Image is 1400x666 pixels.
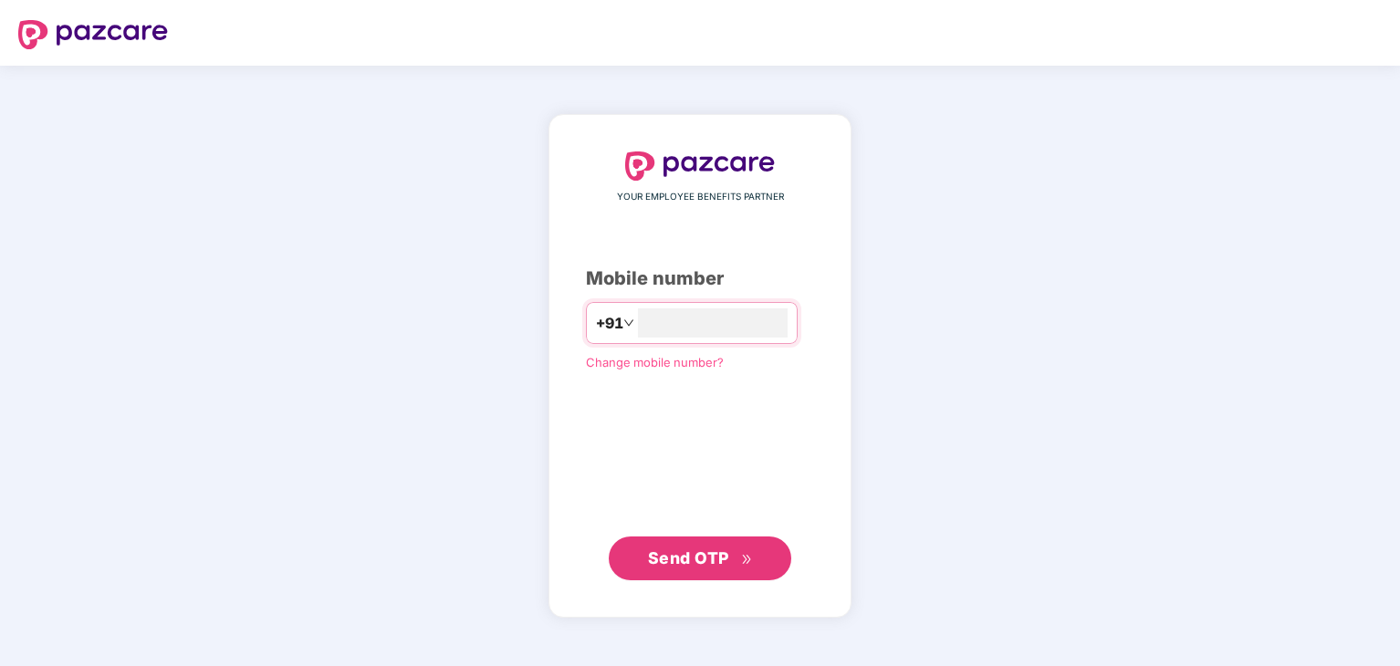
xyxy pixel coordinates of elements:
[625,151,775,181] img: logo
[596,312,623,335] span: +91
[617,190,784,204] span: YOUR EMPLOYEE BENEFITS PARTNER
[609,536,791,580] button: Send OTPdouble-right
[586,265,814,293] div: Mobile number
[648,548,729,567] span: Send OTP
[18,20,168,49] img: logo
[586,355,724,369] a: Change mobile number?
[623,317,634,328] span: down
[741,554,753,566] span: double-right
